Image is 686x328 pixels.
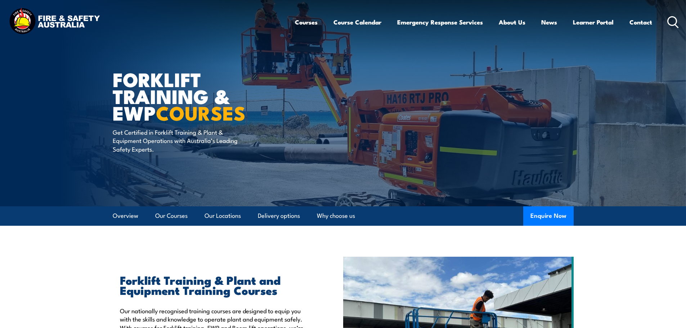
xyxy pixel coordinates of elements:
a: News [541,13,557,32]
a: Emergency Response Services [397,13,483,32]
h2: Forklift Training & Plant and Equipment Training Courses [120,275,310,295]
a: Course Calendar [333,13,381,32]
a: Contact [629,13,652,32]
a: Why choose us [317,206,355,225]
a: Delivery options [258,206,300,225]
a: Our Courses [155,206,188,225]
a: Our Locations [205,206,241,225]
h1: Forklift Training & EWP [113,71,291,121]
a: Learner Portal [573,13,614,32]
strong: COURSES [156,97,246,127]
a: Overview [113,206,138,225]
a: About Us [499,13,525,32]
a: Courses [295,13,318,32]
button: Enquire Now [523,206,574,226]
p: Get Certified in Forklift Training & Plant & Equipment Operations with Australia’s Leading Safety... [113,128,244,153]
